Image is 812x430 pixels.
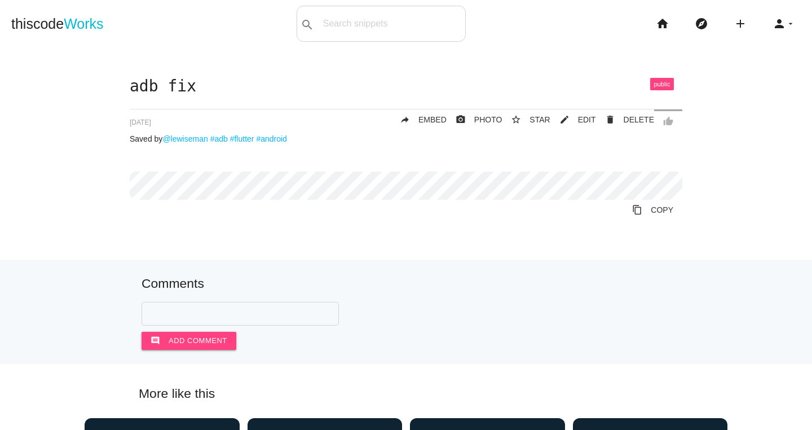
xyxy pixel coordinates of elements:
[418,115,447,124] span: EMBED
[317,12,465,36] input: Search snippets
[297,6,317,41] button: search
[11,6,104,42] a: thiscodeWorks
[624,115,654,124] span: DELETE
[230,134,254,143] a: #flutter
[529,115,550,124] span: STAR
[64,16,103,32] span: Works
[559,109,570,130] i: mode_edit
[301,7,314,43] i: search
[632,200,642,220] i: content_copy
[596,109,654,130] a: Delete Post
[773,6,786,42] i: person
[151,332,160,350] i: comment
[130,78,682,95] h1: adb fix
[210,134,228,143] a: #adb
[695,6,708,42] i: explore
[656,6,669,42] i: home
[786,6,795,42] i: arrow_drop_down
[142,332,236,350] button: commentAdd comment
[734,6,747,42] i: add
[142,277,670,291] h5: Comments
[502,109,550,130] button: star_borderSTAR
[256,134,287,143] a: #android
[130,134,682,143] p: Saved by
[456,109,466,130] i: photo_camera
[605,109,615,130] i: delete
[550,109,596,130] a: mode_editEDIT
[623,200,682,220] a: Copy to Clipboard
[130,119,151,126] span: [DATE]
[391,109,447,130] a: replyEMBED
[400,109,410,130] i: reply
[474,115,502,124] span: PHOTO
[447,109,502,130] a: photo_cameraPHOTO
[578,115,596,124] span: EDIT
[122,387,690,401] h5: More like this
[511,109,521,130] i: star_border
[162,134,208,143] a: @lewiseman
